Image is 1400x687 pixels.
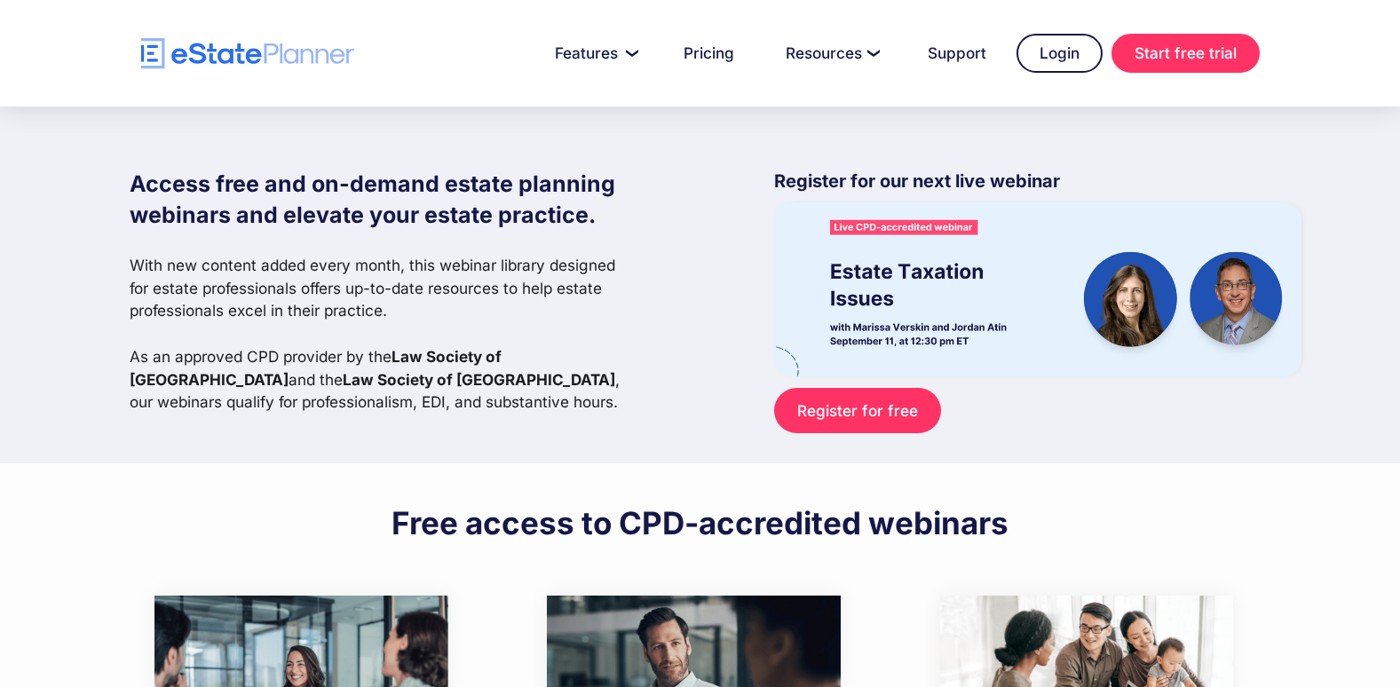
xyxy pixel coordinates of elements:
strong: Law Society of [GEOGRAPHIC_DATA] [343,370,615,389]
a: home [141,38,354,69]
p: Register for our next live webinar [774,169,1301,202]
a: Register for free [774,388,940,433]
a: Resources [764,36,898,71]
h1: Access free and on-demand estate planning webinars and elevate your estate practice. [130,169,634,231]
img: eState Academy webinar [774,202,1301,375]
a: Login [1016,34,1103,73]
h2: Free access to CPD-accredited webinars [392,503,1008,542]
a: Start free trial [1111,34,1260,73]
a: Support [906,36,1008,71]
a: Pricing [662,36,755,71]
a: Features [534,36,653,71]
p: With new content added every month, this webinar library designed for estate professionals offers... [130,254,634,414]
strong: Law Society of [GEOGRAPHIC_DATA] [130,347,502,389]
